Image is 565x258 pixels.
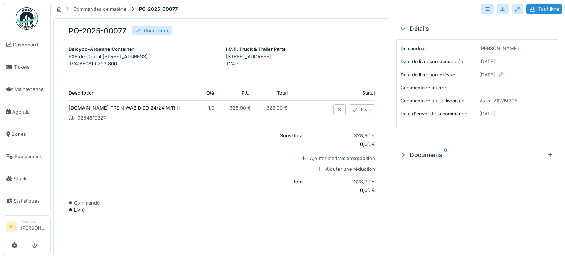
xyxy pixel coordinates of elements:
[13,41,47,48] span: Dashboard
[479,58,555,65] p: [DATE]
[309,86,375,101] th: Statut
[400,110,476,117] p: Date d'envoi de la commande
[349,104,375,115] div: Livré
[226,46,376,53] div: I.C.T. Truck & Trailer Parts
[69,199,375,206] div: Commandé
[69,206,375,213] div: Livré
[144,27,169,34] div: Commandé
[400,71,476,78] p: Date de livraison prévue
[12,108,47,115] span: Agenda
[20,219,47,224] div: Manager
[479,71,555,84] div: [DATE]
[257,86,293,101] th: Total
[293,155,376,162] div: Ajouter les frais d'expédition
[14,86,47,93] span: Maintenance
[400,58,476,65] p: Date de livraison demandée
[69,114,192,121] p: 9254810327
[220,86,257,101] th: P.U.
[12,131,47,138] span: Zones
[399,150,544,159] div: Documents
[226,104,251,111] p: 328,90 €
[176,105,180,111] span: [ ]
[14,63,47,71] span: Tickets
[293,166,376,173] div: Ajouter une réduction
[14,153,47,160] span: Équipements
[204,104,215,111] p: 1.0
[16,7,38,30] img: Badge_color-CXgf-gQk.svg
[226,53,376,60] p: [STREET_ADDRESS]
[3,167,50,190] a: Stock
[69,86,198,101] th: Description
[14,175,47,182] span: Stock
[315,132,375,139] p: 328,90 €
[69,128,309,153] th: Sous-total
[479,97,555,104] p: Volvo 2AWM306
[136,6,181,13] strong: PO-2025-00077
[400,84,476,91] p: Commentaire interne
[69,53,218,60] p: PAE de Courtil [STREET_ADDRESS]
[226,60,376,67] p: TVA : -
[3,123,50,145] a: Zones
[73,6,127,13] div: Commandes de matériel
[315,187,375,194] p: 0,00 €
[315,141,375,148] p: 0,00 €
[69,174,309,199] th: Total
[6,221,17,232] li: GC
[399,24,556,33] div: Détails
[6,219,47,236] a: GC Manager[PERSON_NAME]
[3,101,50,123] a: Agenda
[3,34,50,56] a: Dashboard
[3,78,50,101] a: Maintenance
[14,197,47,205] span: Statistiques
[444,150,447,159] sup: 0
[479,110,555,117] p: [DATE]
[263,104,287,111] p: 328,90 €
[3,190,50,212] a: Statistiques
[315,178,375,185] p: 328,90 €
[20,219,47,235] li: [PERSON_NAME]
[400,45,476,52] p: Demandeur
[3,56,50,78] a: Tickets
[479,45,555,52] p: [PERSON_NAME]
[69,46,218,53] div: Belcyco-Ardenne Container
[69,104,192,111] p: [DOMAIN_NAME] FREIN WAB DISQ 24/24 M/R
[69,26,126,35] h5: PO-2025-00077
[198,86,221,101] th: Qté
[526,4,562,14] div: Tout livré
[3,145,50,167] a: Équipements
[69,60,218,67] p: TVA : BE0810.253.866
[400,97,476,104] p: Commentaire sur la livraison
